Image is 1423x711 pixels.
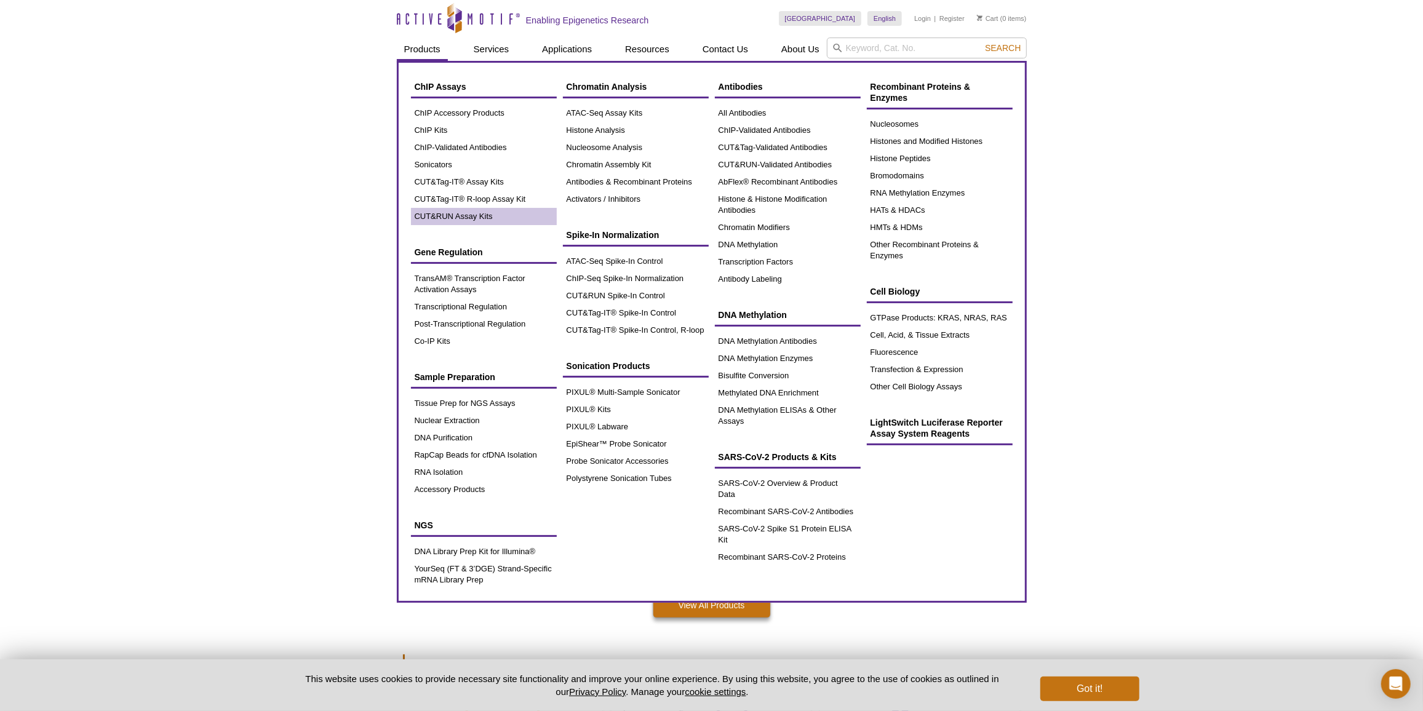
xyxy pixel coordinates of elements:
a: RNA Isolation [411,464,557,481]
a: Activators / Inhibitors [563,191,709,208]
a: CUT&RUN-Validated Antibodies [715,156,861,173]
span: ChIP Assays [415,82,466,92]
a: NGS [411,514,557,537]
a: Co-IP Kits [411,333,557,350]
a: Sample Preparation [411,365,557,389]
span: DNA Methylation [719,310,787,320]
a: ChIP Assays [411,75,557,98]
a: ChIP-Seq Spike-In Normalization [563,270,709,287]
a: DNA Methylation Enzymes [715,350,861,367]
a: Privacy Policy [569,686,626,697]
a: CUT&Tag-IT® Assay Kits [411,173,557,191]
a: Bisulfite Conversion [715,367,861,384]
a: Chromatin Modifiers [715,219,861,236]
span: Search [985,43,1021,53]
a: SARS-CoV-2 Overview & Product Data [715,475,861,503]
a: DNA Methylation [715,236,861,253]
a: PIXUL® Multi-Sample Sonicator [563,384,709,401]
a: All Antibodies [715,105,861,122]
a: HATs & HDACs [867,202,1013,219]
a: Probe Sonicator Accessories [563,453,709,470]
a: ATAC-Seq Spike-In Control [563,253,709,270]
a: Methylated DNA Enrichment [715,384,861,402]
a: Recombinant SARS-CoV-2 Antibodies [715,503,861,520]
a: Applications [535,38,599,61]
a: Recombinant Proteins & Enzymes [867,75,1013,109]
a: ChIP-Validated Antibodies [715,122,861,139]
button: cookie settings [685,686,746,697]
p: This website uses cookies to provide necessary site functionality and improve your online experie... [284,672,1021,698]
a: CUT&Tag-IT® Spike-In Control [563,304,709,322]
a: Products [397,38,448,61]
a: CUT&RUN Assay Kits [411,208,557,225]
a: DNA Methylation ELISAs & Other Assays [715,402,861,430]
a: Register [939,14,965,23]
a: DNA Purification [411,429,557,447]
li: (0 items) [977,11,1027,26]
a: View All Products [653,593,770,618]
a: PIXUL® Kits [563,401,709,418]
a: Tissue Prep for NGS Assays [411,395,557,412]
span: Sonication Products [567,361,650,371]
a: Services [466,38,517,61]
span: Cell Biology [871,287,920,296]
span: Spike-In Normalization [567,230,660,240]
a: Other Cell Biology Assays [867,378,1013,395]
a: Accessory Products [411,481,557,498]
a: Nucleosome Analysis [563,139,709,156]
a: CUT&RUN Spike-In Control [563,287,709,304]
img: Your Cart [977,15,983,21]
a: Chromatin Analysis [563,75,709,98]
a: Fluorescence [867,344,1013,361]
li: | [935,11,936,26]
a: GTPase Products: KRAS, NRAS, RAS [867,309,1013,327]
a: Sonication Products [563,354,709,378]
a: Nuclear Extraction [411,412,557,429]
a: Polystyrene Sonication Tubes [563,470,709,487]
a: EpiShear™ Probe Sonicator [563,435,709,453]
a: Transfection & Expression [867,361,1013,378]
a: SARS-CoV-2 Products & Kits [715,445,861,469]
a: Histone & Histone Modification Antibodies [715,191,861,219]
a: LightSwitch Luciferase Reporter Assay System Reagents [867,411,1013,445]
a: Transcription Factors [715,253,861,271]
a: HMTs & HDMs [867,219,1013,236]
h2: Enabling Epigenetics Research [526,15,649,26]
a: Histones and Modified Histones [867,133,1013,150]
span: Sample Preparation [415,372,496,382]
a: CUT&Tag-IT® Spike-In Control, R-loop [563,322,709,339]
button: Search [981,42,1024,54]
a: Resources [618,38,677,61]
div: Open Intercom Messenger [1381,669,1411,699]
a: TransAM® Transcription Factor Activation Assays [411,270,557,298]
a: Spike-In Normalization [563,223,709,247]
a: ATAC-Seq Assay Kits [563,105,709,122]
a: Antibody Labeling [715,271,861,288]
a: RNA Methylation Enzymes [867,185,1013,202]
a: Post-Transcriptional Regulation [411,316,557,333]
a: Bromodomains [867,167,1013,185]
a: Chromatin Assembly Kit [563,156,709,173]
a: Histone Analysis [563,122,709,139]
a: DNA Methylation Antibodies [715,333,861,350]
button: Got it! [1040,677,1139,701]
input: Keyword, Cat. No. [827,38,1027,58]
span: LightSwitch Luciferase Reporter Assay System Reagents [871,418,1003,439]
a: Transcriptional Regulation [411,298,557,316]
span: NGS [415,520,433,530]
a: Login [914,14,931,23]
a: Antibodies [715,75,861,98]
a: Other Recombinant Proteins & Enzymes [867,236,1013,264]
a: Cell Biology [867,280,1013,303]
a: Cart [977,14,998,23]
a: ChIP-Validated Antibodies [411,139,557,156]
span: Recombinant Proteins & Enzymes [871,82,971,103]
a: [GEOGRAPHIC_DATA] [779,11,862,26]
a: ChIP Kits [411,122,557,139]
span: SARS-CoV-2 Products & Kits [719,452,837,462]
a: English [867,11,902,26]
a: Gene Regulation [411,240,557,264]
a: PIXUL® Labware [563,418,709,435]
h2: Featured Services [403,654,1021,673]
a: Contact Us [695,38,755,61]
